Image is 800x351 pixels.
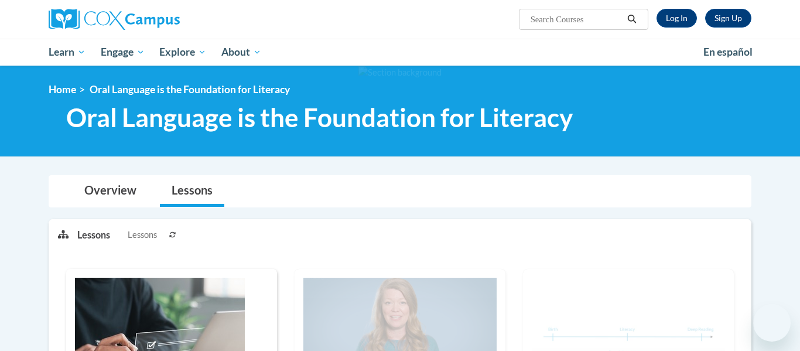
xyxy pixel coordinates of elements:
[49,83,76,96] a: Home
[49,45,86,59] span: Learn
[657,9,697,28] a: Log In
[66,102,573,133] span: Oral Language is the Foundation for Literacy
[90,83,290,96] span: Oral Language is the Foundation for Literacy
[49,9,271,30] a: Cox Campus
[221,45,261,59] span: About
[159,45,206,59] span: Explore
[705,9,751,28] a: Register
[753,304,791,342] iframe: Button to launch messaging window
[77,229,110,241] p: Lessons
[703,46,753,58] span: En español
[358,66,442,79] img: Section background
[623,12,641,26] button: Search
[128,229,157,241] span: Lessons
[529,12,623,26] input: Search Courses
[49,9,180,30] img: Cox Campus
[160,176,224,207] a: Lessons
[31,39,769,66] div: Main menu
[101,45,145,59] span: Engage
[696,40,760,64] a: En español
[41,39,93,66] a: Learn
[93,39,152,66] a: Engage
[214,39,269,66] a: About
[152,39,214,66] a: Explore
[73,176,148,207] a: Overview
